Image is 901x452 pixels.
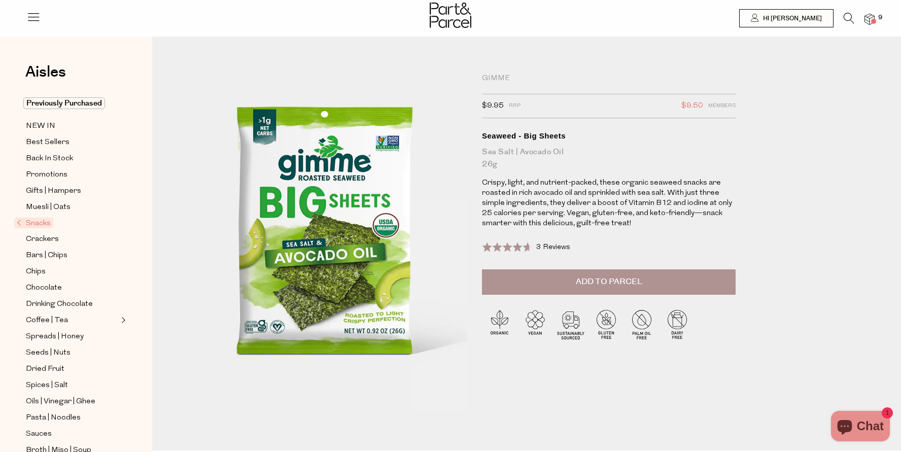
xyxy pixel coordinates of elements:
[26,185,81,197] span: Gifts | Hampers
[681,99,703,113] span: $9.50
[26,152,118,165] a: Back In Stock
[183,77,467,412] img: Seaweed - Big Sheets
[25,61,66,83] span: Aisles
[26,395,118,408] a: Oils | Vinegar | Ghee
[482,178,736,229] p: Crispy, light, and nutrient-packed, these organic seaweed snacks are roasted in rich avocado oil ...
[26,136,70,149] span: Best Sellers
[26,250,67,262] span: Bars | Chips
[26,233,59,246] span: Crackers
[26,136,118,149] a: Best Sellers
[26,266,46,278] span: Chips
[17,217,118,229] a: Snacks
[26,201,71,214] span: Muesli | Oats
[828,411,893,444] inbox-online-store-chat: Shopify online store chat
[588,306,624,342] img: P_P-ICONS-Live_Bec_V11_Gluten_Free.svg
[26,265,118,278] a: Chips
[26,363,118,375] a: Dried Fruit
[482,74,736,84] div: Gimme
[482,269,736,295] button: Add to Parcel
[26,331,84,343] span: Spreads | Honey
[26,315,68,327] span: Coffee | Tea
[26,428,118,440] a: Sauces
[482,146,736,170] div: Sea Salt | Avocado Oil 26g
[26,298,118,310] a: Drinking Chocolate
[26,314,118,327] a: Coffee | Tea
[26,298,93,310] span: Drinking Chocolate
[26,412,81,424] span: Pasta | Noodles
[26,201,118,214] a: Muesli | Oats
[23,97,105,109] span: Previously Purchased
[26,411,118,424] a: Pasta | Noodles
[739,9,834,27] a: Hi [PERSON_NAME]
[26,185,118,197] a: Gifts | Hampers
[576,276,642,288] span: Add to Parcel
[26,249,118,262] a: Bars | Chips
[26,120,55,132] span: NEW IN
[26,153,73,165] span: Back In Stock
[482,306,517,342] img: P_P-ICONS-Live_Bec_V11_Organic.svg
[26,428,52,440] span: Sauces
[26,97,118,110] a: Previously Purchased
[26,169,67,181] span: Promotions
[482,99,504,113] span: $9.95
[26,282,118,294] a: Chocolate
[26,396,95,408] span: Oils | Vinegar | Ghee
[26,168,118,181] a: Promotions
[26,347,71,359] span: Seeds | Nuts
[26,379,68,392] span: Spices | Salt
[26,379,118,392] a: Spices | Salt
[536,244,570,251] span: 3 Reviews
[14,218,53,228] span: Snacks
[517,306,553,342] img: P_P-ICONS-Live_Bec_V11_Vegan.svg
[553,306,588,342] img: P_P-ICONS-Live_Bec_V11_Sustainable_Sourced.svg
[760,14,822,23] span: Hi [PERSON_NAME]
[708,99,736,113] span: Members
[25,64,66,90] a: Aisles
[430,3,471,28] img: Part&Parcel
[482,131,736,141] div: Seaweed - Big Sheets
[26,330,118,343] a: Spreads | Honey
[660,306,695,342] img: P_P-ICONS-Live_Bec_V11_Dairy_Free.svg
[26,120,118,132] a: NEW IN
[509,99,521,113] span: RRP
[876,13,885,22] span: 9
[26,346,118,359] a: Seeds | Nuts
[26,363,64,375] span: Dried Fruit
[864,14,875,24] a: 9
[26,282,62,294] span: Chocolate
[26,233,118,246] a: Crackers
[119,314,126,326] button: Expand/Collapse Coffee | Tea
[624,306,660,342] img: P_P-ICONS-Live_Bec_V11_Palm_Oil_Free.svg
